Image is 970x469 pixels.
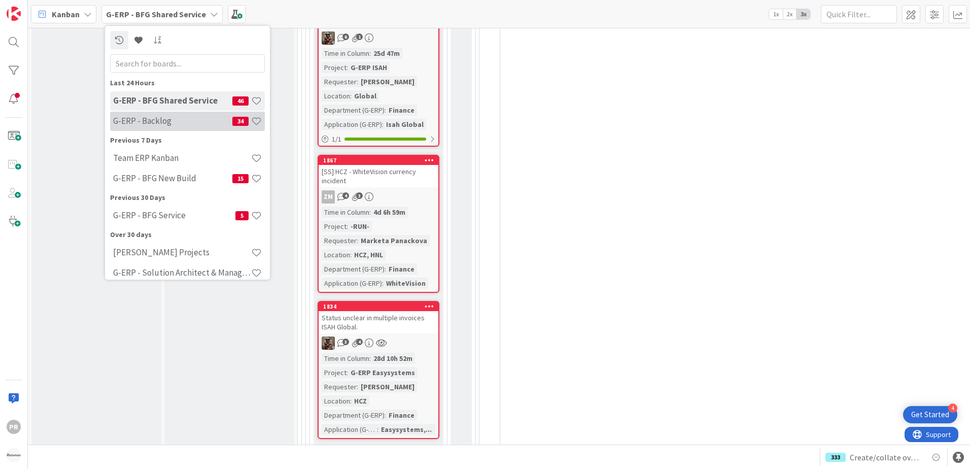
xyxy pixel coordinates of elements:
span: : [369,353,371,364]
div: Location [322,395,350,407]
div: VK [319,337,438,350]
span: : [357,76,358,87]
span: 4 [342,192,349,199]
div: HCZ, HNL [352,249,386,260]
div: Project [322,62,347,73]
span: 4 [356,339,363,345]
h4: Team ERP Kanban [113,153,251,163]
div: G-ERP ISAH [348,62,390,73]
span: 1 / 1 [332,134,341,145]
img: VK [322,31,335,45]
div: Global [352,90,379,102]
span: : [382,278,384,289]
div: Requester [322,381,357,392]
h4: G-ERP - Solution Architect & Management [113,267,251,278]
span: Create/collate overview of Facility applications [850,451,922,463]
div: Easysystems,... [378,424,434,435]
div: 1867 [319,156,438,165]
div: Department (G-ERP) [322,105,385,116]
span: 2x [783,9,796,19]
span: : [350,395,352,407]
div: 1867[SS] HCZ - WhiteVision currency incident [319,156,438,187]
span: : [385,263,386,275]
span: : [385,105,386,116]
div: Over 30 days [110,229,265,240]
div: Department (G-ERP) [322,263,385,275]
span: 5 [235,211,249,220]
span: : [350,249,352,260]
div: G-ERP Easysystems [348,367,418,378]
div: 25d 47m [371,48,402,59]
div: Project [322,221,347,232]
span: : [347,367,348,378]
span: : [347,62,348,73]
span: : [369,207,371,218]
span: 1x [769,9,783,19]
span: : [377,424,378,435]
h4: G-ERP - BFG New Build [113,173,232,183]
div: Requester [322,76,357,87]
div: Application (G-ERP) [322,278,382,289]
span: 46 [232,96,249,106]
div: Previous 30 Days [110,192,265,203]
div: Requester [322,235,357,246]
div: Finance [386,410,417,421]
span: 3 [342,339,349,345]
div: Isah Global [384,119,426,130]
div: HCZ [352,395,369,407]
div: Time in Column [322,207,369,218]
div: [SS] HCZ - WhiteVision currency incident [319,165,438,187]
div: Application (G-ERP) [322,424,377,435]
span: : [347,221,348,232]
div: Open Get Started checklist, remaining modules: 4 [903,406,957,423]
div: 1834 [319,302,438,311]
span: 6 [342,33,349,40]
div: Finance [386,105,417,116]
div: -RUN- [348,221,372,232]
span: 3x [796,9,810,19]
span: : [357,381,358,392]
img: avatar [7,448,21,462]
div: 1/1 [319,133,438,146]
div: 28d 10h 52m [371,353,415,364]
div: ZM [322,190,335,204]
span: Support [21,2,46,14]
div: [PERSON_NAME] [358,381,417,392]
div: PR [7,420,21,434]
h4: G-ERP - BFG Shared Service [113,95,232,106]
span: 34 [232,117,249,126]
div: Department (G-ERP) [322,410,385,421]
div: Application (G-ERP) [322,119,382,130]
div: Status unclear in multiple invoices ISAH Global. [319,311,438,333]
h4: G-ERP - BFG Service [113,210,235,220]
div: 4 [948,404,957,413]
input: Search for boards... [110,54,265,73]
div: Time in Column [322,353,369,364]
div: Location [322,90,350,102]
span: : [357,235,358,246]
div: Finance [386,263,417,275]
div: 1834 [323,303,438,310]
div: 333 [825,453,846,462]
h4: [PERSON_NAME] Projects [113,247,251,257]
input: Quick Filter... [821,5,897,23]
div: WhiteVision [384,278,428,289]
h4: G-ERP - Backlog [113,116,232,126]
div: VK [319,31,438,45]
div: Last 24 Hours [110,78,265,88]
div: [PERSON_NAME] [358,76,417,87]
span: : [385,410,386,421]
div: Project [322,367,347,378]
span: : [350,90,352,102]
div: 1834Status unclear in multiple invoices ISAH Global. [319,302,438,333]
div: ZM [319,190,438,204]
div: Time in Column [322,48,369,59]
div: 1867 [323,157,438,164]
span: 1 [356,33,363,40]
img: Visit kanbanzone.com [7,7,21,21]
span: 15 [232,174,249,183]
span: : [382,119,384,130]
b: G-ERP - BFG Shared Service [106,9,206,19]
img: VK [322,337,335,350]
div: 4d 6h 59m [371,207,408,218]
